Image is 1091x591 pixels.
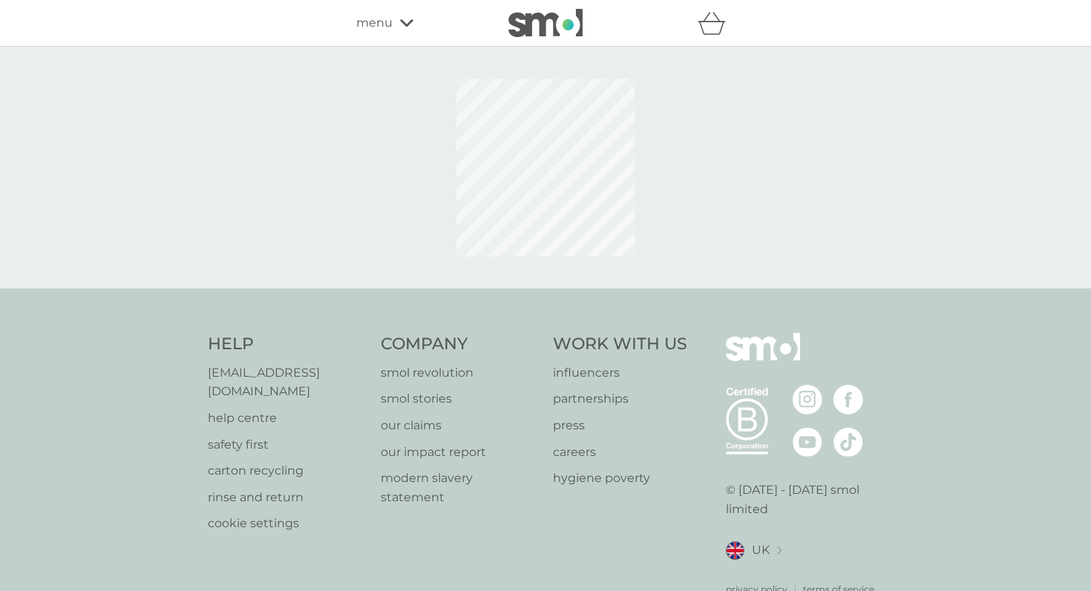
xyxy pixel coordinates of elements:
img: select a new location [777,547,782,555]
img: UK flag [726,541,744,560]
a: [EMAIL_ADDRESS][DOMAIN_NAME] [208,363,366,401]
a: press [553,416,687,435]
img: visit the smol Instagram page [793,385,822,415]
a: rinse and return [208,488,366,507]
span: UK [752,541,770,560]
h4: Company [381,333,539,356]
a: careers [553,443,687,462]
a: cookie settings [208,514,366,533]
img: smol [508,9,583,37]
img: visit the smol Facebook page [833,385,863,415]
h4: Help [208,333,366,356]
a: our claims [381,416,539,435]
a: modern slavery statement [381,469,539,506]
a: hygiene poverty [553,469,687,488]
img: visit the smol Tiktok page [833,427,863,457]
a: smol revolution [381,363,539,383]
a: our impact report [381,443,539,462]
img: visit the smol Youtube page [793,427,822,457]
span: menu [356,13,393,33]
div: basket [698,8,735,38]
a: smol stories [381,389,539,409]
h4: Work With Us [553,333,687,356]
a: safety first [208,435,366,455]
a: influencers [553,363,687,383]
p: © [DATE] - [DATE] smol limited [726,481,884,518]
a: help centre [208,409,366,428]
a: partnerships [553,389,687,409]
a: carton recycling [208,461,366,481]
img: smol [726,333,800,383]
